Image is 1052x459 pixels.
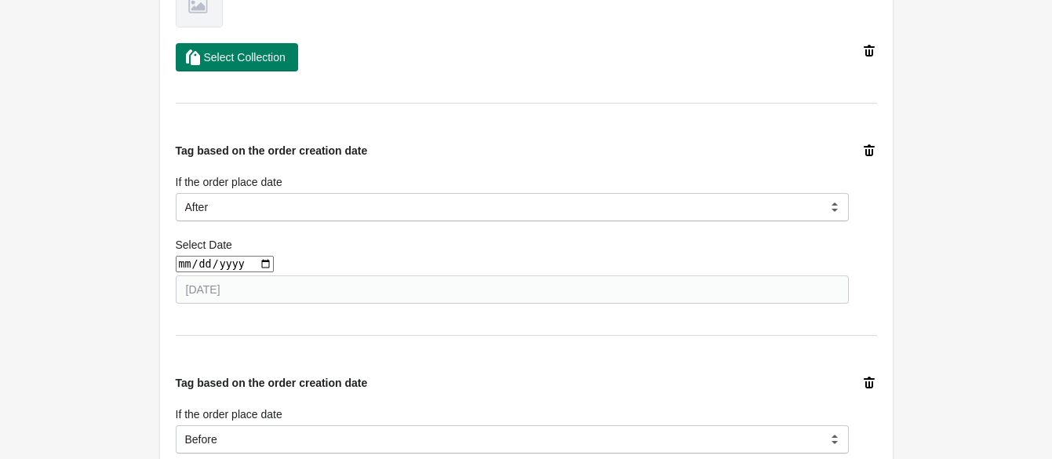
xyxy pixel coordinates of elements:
label: If the order place date [176,406,282,422]
label: If the order place date [176,174,282,190]
span: Select Date [176,239,232,251]
button: Select Collection [176,43,298,71]
span: Tag based on the order creation date [176,377,368,389]
span: Select Collection [204,51,286,64]
span: Tag based on the order creation date [176,144,368,157]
